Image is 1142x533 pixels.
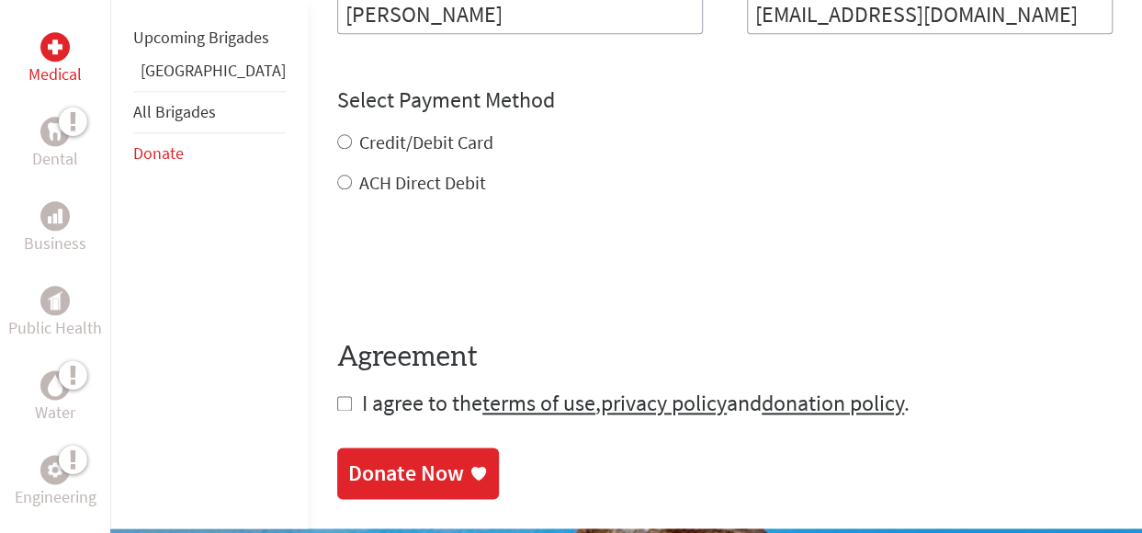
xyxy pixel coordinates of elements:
[40,286,70,315] div: Public Health
[359,171,486,194] label: ACH Direct Debit
[48,209,62,223] img: Business
[337,85,1113,115] h4: Select Payment Method
[337,448,499,499] a: Donate Now
[40,32,70,62] div: Medical
[48,375,62,396] img: Water
[482,389,595,417] a: terms of use
[337,232,616,304] iframe: reCAPTCHA
[359,130,493,153] label: Credit/Debit Card
[40,201,70,231] div: Business
[15,484,96,510] p: Engineering
[48,40,62,54] img: Medical
[762,389,904,417] a: donation policy
[141,60,286,81] a: [GEOGRAPHIC_DATA]
[133,91,286,133] li: All Brigades
[8,286,102,341] a: Public HealthPublic Health
[28,62,82,87] p: Medical
[48,123,62,141] img: Dental
[133,58,286,91] li: Panama
[133,17,286,58] li: Upcoming Brigades
[348,459,464,488] div: Donate Now
[40,455,70,484] div: Engineering
[133,142,184,164] a: Donate
[15,455,96,510] a: EngineeringEngineering
[32,146,78,172] p: Dental
[337,341,1113,374] h4: Agreement
[28,32,82,87] a: MedicalMedical
[48,462,62,477] img: Engineering
[35,370,75,425] a: WaterWater
[8,315,102,341] p: Public Health
[35,400,75,425] p: Water
[601,389,727,417] a: privacy policy
[32,117,78,172] a: DentalDental
[362,389,910,417] span: I agree to the , and .
[133,27,269,48] a: Upcoming Brigades
[133,101,216,122] a: All Brigades
[24,201,86,256] a: BusinessBusiness
[40,117,70,146] div: Dental
[40,370,70,400] div: Water
[48,291,62,310] img: Public Health
[133,133,286,174] li: Donate
[24,231,86,256] p: Business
